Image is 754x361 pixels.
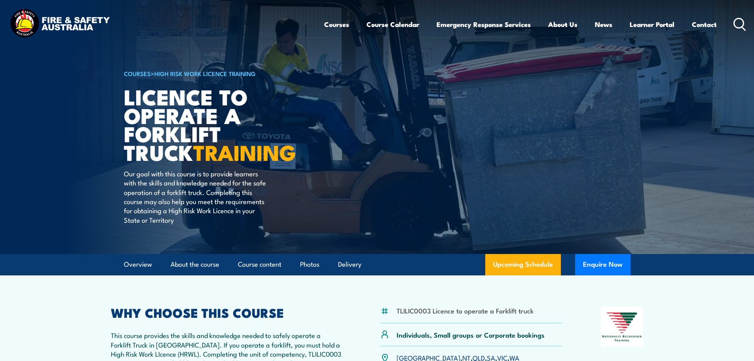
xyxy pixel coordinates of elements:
p: Individuals, Small groups or Corporate bookings [397,330,545,339]
a: Upcoming Schedule [485,254,561,275]
h6: > [124,69,319,78]
a: About the course [171,254,219,275]
a: Emergency Response Services [437,14,531,35]
strong: TRAINING [193,135,296,168]
a: Course content [238,254,281,275]
img: Nationally Recognised Training logo. [601,307,644,347]
a: About Us [548,14,577,35]
a: Course Calendar [367,14,419,35]
a: Delivery [338,254,361,275]
h2: WHY CHOOSE THIS COURSE [111,307,342,318]
h1: Licence to operate a forklift truck [124,87,319,161]
p: Our goal with this course is to provide learners with the skills and knowledge needed for the saf... [124,169,268,224]
a: Overview [124,254,152,275]
a: Photos [300,254,319,275]
a: Learner Portal [630,14,674,35]
button: Enquire Now [575,254,631,275]
a: High Risk Work Licence Training [154,69,256,78]
li: TLILIC0003 Licence to operate a Forklift truck [397,306,534,315]
a: Contact [692,14,717,35]
a: COURSES [124,69,151,78]
a: Courses [324,14,349,35]
a: News [595,14,612,35]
